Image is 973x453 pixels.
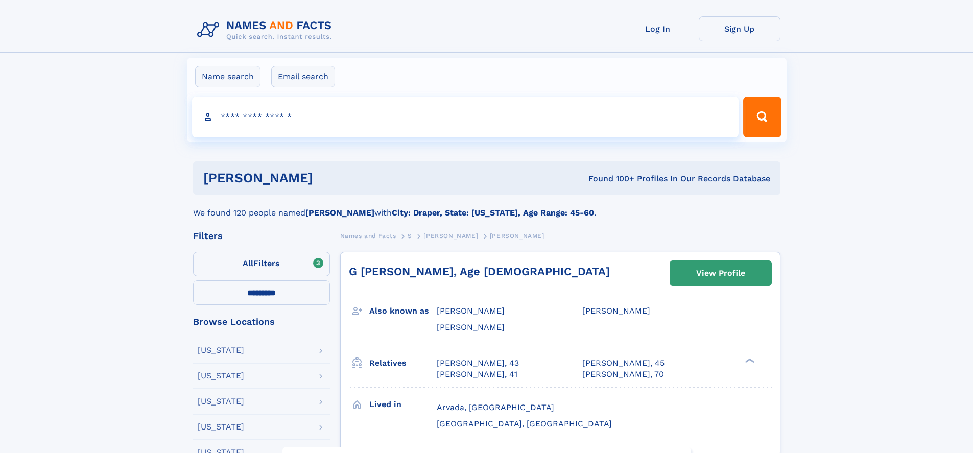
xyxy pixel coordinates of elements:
[423,229,478,242] a: [PERSON_NAME]
[195,66,260,87] label: Name search
[699,16,780,41] a: Sign Up
[193,252,330,276] label: Filters
[369,302,437,320] h3: Also known as
[617,16,699,41] a: Log In
[670,261,771,285] a: View Profile
[198,346,244,354] div: [US_STATE]
[192,97,739,137] input: search input
[696,261,745,285] div: View Profile
[369,396,437,413] h3: Lived in
[437,322,505,332] span: [PERSON_NAME]
[243,258,253,268] span: All
[340,229,396,242] a: Names and Facts
[193,231,330,241] div: Filters
[349,265,610,278] a: G [PERSON_NAME], Age [DEMOGRAPHIC_DATA]
[369,354,437,372] h3: Relatives
[198,423,244,431] div: [US_STATE]
[423,232,478,240] span: [PERSON_NAME]
[582,369,664,380] a: [PERSON_NAME], 70
[437,419,612,428] span: [GEOGRAPHIC_DATA], [GEOGRAPHIC_DATA]
[408,232,412,240] span: S
[582,357,665,369] a: [PERSON_NAME], 45
[450,173,770,184] div: Found 100+ Profiles In Our Records Database
[582,306,650,316] span: [PERSON_NAME]
[193,16,340,44] img: Logo Names and Facts
[392,208,594,218] b: City: Draper, State: [US_STATE], Age Range: 45-60
[437,369,517,380] a: [PERSON_NAME], 41
[743,357,755,364] div: ❯
[198,372,244,380] div: [US_STATE]
[203,172,451,184] h1: [PERSON_NAME]
[193,195,780,219] div: We found 120 people named with .
[743,97,781,137] button: Search Button
[437,402,554,412] span: Arvada, [GEOGRAPHIC_DATA]
[271,66,335,87] label: Email search
[305,208,374,218] b: [PERSON_NAME]
[437,306,505,316] span: [PERSON_NAME]
[437,357,519,369] a: [PERSON_NAME], 43
[408,229,412,242] a: S
[490,232,544,240] span: [PERSON_NAME]
[198,397,244,406] div: [US_STATE]
[193,317,330,326] div: Browse Locations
